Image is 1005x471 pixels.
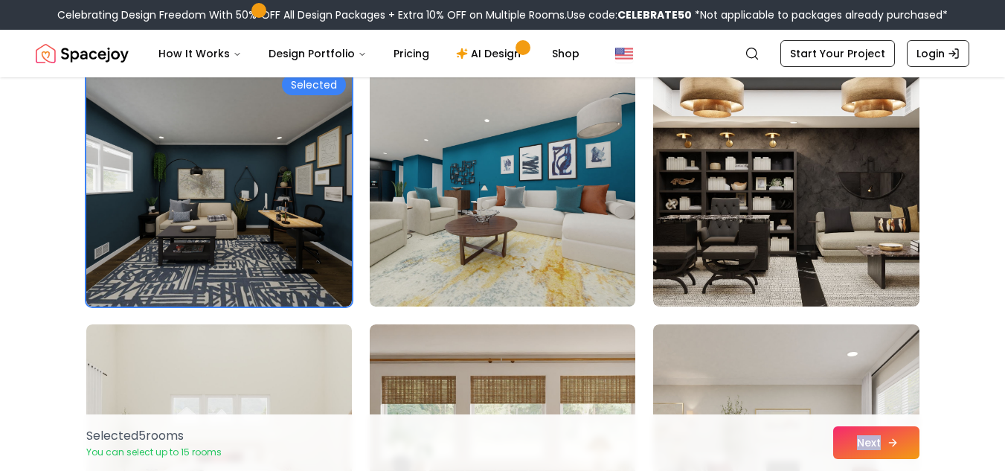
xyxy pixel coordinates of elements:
p: You can select up to 15 rooms [86,446,222,458]
div: Selected [282,74,346,95]
div: Celebrating Design Freedom With 50% OFF All Design Packages + Extra 10% OFF on Multiple Rooms. [57,7,948,22]
a: Shop [540,39,591,68]
a: Start Your Project [780,40,895,67]
a: Spacejoy [36,39,129,68]
a: Login [907,40,969,67]
img: United States [615,45,633,63]
nav: Main [147,39,591,68]
span: Use code: [567,7,692,22]
img: Room room-91 [86,68,352,307]
a: Pricing [382,39,441,68]
b: CELEBRATE50 [617,7,692,22]
span: *Not applicable to packages already purchased* [692,7,948,22]
nav: Global [36,30,969,77]
img: Room room-93 [653,68,919,307]
button: Next [833,426,919,459]
button: Design Portfolio [257,39,379,68]
a: AI Design [444,39,537,68]
button: How It Works [147,39,254,68]
img: Spacejoy Logo [36,39,129,68]
p: Selected 5 room s [86,427,222,445]
img: Room room-92 [370,68,635,307]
